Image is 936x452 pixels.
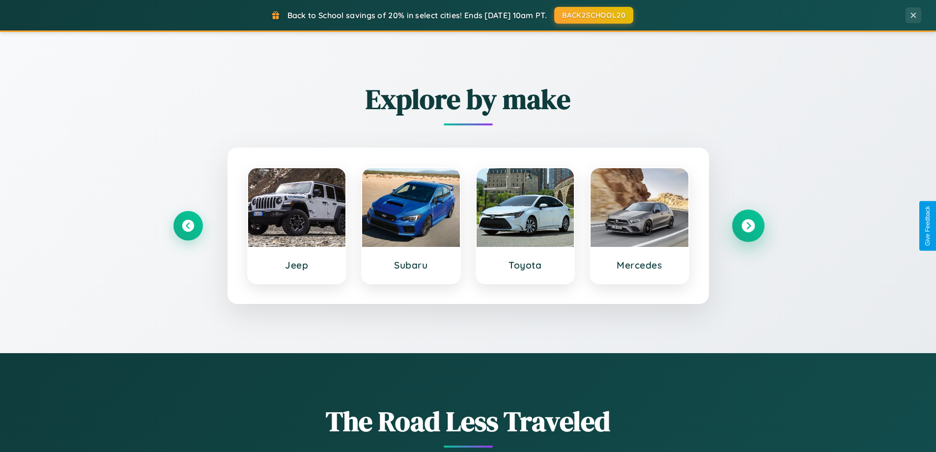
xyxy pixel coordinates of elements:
[372,259,450,271] h3: Subaru
[258,259,336,271] h3: Jeep
[600,259,679,271] h3: Mercedes
[173,402,763,440] h1: The Road Less Traveled
[486,259,565,271] h3: Toyota
[924,206,931,246] div: Give Feedback
[554,7,633,24] button: BACK2SCHOOL20
[287,10,547,20] span: Back to School savings of 20% in select cities! Ends [DATE] 10am PT.
[173,80,763,118] h2: Explore by make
